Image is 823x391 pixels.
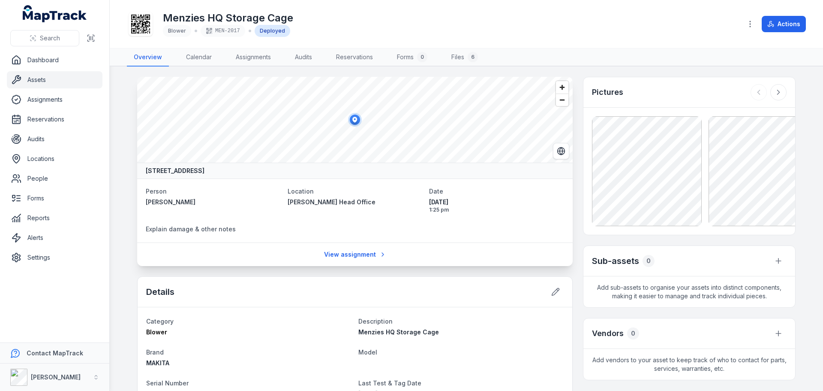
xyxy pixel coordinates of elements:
span: Add sub-assets to organise your assets into distinct components, making it easier to manage and t... [583,276,795,307]
button: Switch to Satellite View [553,143,569,159]
span: Menzies HQ Storage Cage [358,328,439,336]
span: 1:25 pm [429,206,564,213]
span: [PERSON_NAME] Head Office [288,198,375,206]
span: Person [146,188,167,195]
a: View assignment [318,246,392,263]
a: Locations [7,150,102,167]
a: Alerts [7,229,102,246]
span: Serial Number [146,379,189,387]
span: Explain damage & other notes [146,225,236,233]
div: 0 [643,255,655,267]
h2: Sub-assets [592,255,639,267]
a: Assignments [229,48,278,67]
a: Settings [7,249,102,266]
h3: Pictures [592,86,623,98]
a: Reports [7,209,102,227]
h2: Details [146,286,174,298]
span: Blower [146,328,167,336]
a: Calendar [179,48,219,67]
div: Deployed [255,25,290,37]
strong: [STREET_ADDRESS] [146,167,204,175]
strong: Contact MapTrack [27,349,83,357]
div: 0 [627,327,639,339]
h3: Vendors [592,327,624,339]
a: Reservations [329,48,380,67]
a: Files6 [445,48,485,67]
button: Zoom in [556,81,568,94]
div: 0 [417,52,427,62]
span: Brand [146,349,164,356]
a: Forms [7,190,102,207]
a: Assignments [7,91,102,108]
span: Last Test & Tag Date [358,379,421,387]
div: 6 [468,52,478,62]
button: Search [10,30,79,46]
span: Blower [168,27,186,34]
button: Actions [762,16,806,32]
span: Location [288,188,314,195]
a: [PERSON_NAME] Head Office [288,198,423,206]
a: Assets [7,71,102,88]
a: Reservations [7,111,102,128]
time: 8/19/2025, 1:25:50 PM [429,198,564,213]
span: MAKITA [146,359,169,367]
a: MapTrack [23,5,87,22]
a: Audits [7,130,102,148]
span: Add vendors to your asset to keep track of who to contact for parts, services, warranties, etc. [583,349,795,380]
div: MEN-2017 [201,25,245,37]
span: [DATE] [429,198,564,206]
span: Model [358,349,377,356]
a: Overview [127,48,169,67]
a: People [7,170,102,187]
span: Category [146,318,174,325]
span: Description [358,318,393,325]
a: Dashboard [7,52,102,69]
span: Search [40,34,60,42]
h1: Menzies HQ Storage Cage [163,11,293,25]
canvas: Map [137,77,573,163]
a: Forms0 [390,48,434,67]
a: Audits [288,48,319,67]
strong: [PERSON_NAME] [31,373,81,381]
a: [PERSON_NAME] [146,198,281,206]
button: Zoom out [556,94,568,106]
span: Date [429,188,443,195]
